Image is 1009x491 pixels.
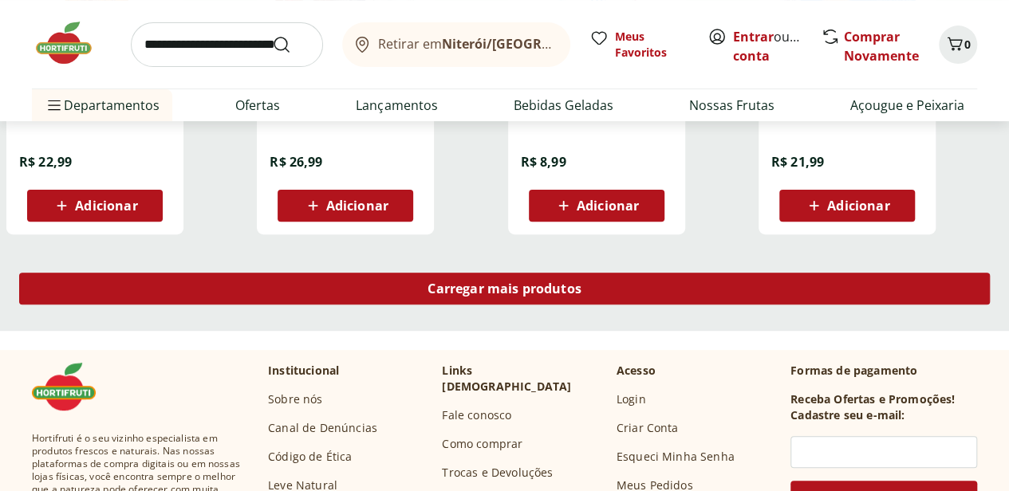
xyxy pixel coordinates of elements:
input: search [131,22,323,67]
span: Retirar em [378,37,554,51]
a: Login [617,391,646,407]
p: Links [DEMOGRAPHIC_DATA] [442,363,603,395]
img: Hortifruti [32,19,112,67]
a: Bebidas Geladas [514,96,613,115]
span: Meus Favoritos [615,29,688,61]
span: Adicionar [75,199,137,212]
img: Hortifruti [32,363,112,410]
span: Adicionar [326,199,388,212]
span: Departamentos [45,86,160,124]
a: Esqueci Minha Senha [617,449,735,465]
a: Canal de Denúncias [268,420,377,436]
button: Retirar emNiterói/[GEOGRAPHIC_DATA] [342,22,570,67]
a: Fale conosco [442,407,511,423]
a: Sobre nós [268,391,322,407]
button: Adicionar [27,190,163,222]
p: Formas de pagamento [790,363,977,379]
a: Carregar mais produtos [19,273,990,311]
a: Entrar [733,28,774,45]
a: Trocas e Devoluções [442,465,553,481]
span: R$ 21,99 [771,153,824,171]
a: Lançamentos [356,96,437,115]
span: R$ 8,99 [521,153,566,171]
span: ou [733,27,804,65]
button: Menu [45,86,64,124]
span: Adicionar [827,199,889,212]
button: Carrinho [939,26,977,64]
span: Adicionar [577,199,639,212]
a: Comprar Novamente [844,28,919,65]
button: Adicionar [779,190,915,222]
span: Carregar mais produtos [428,282,581,295]
a: Ofertas [235,96,280,115]
a: Criar Conta [617,420,679,436]
button: Submit Search [272,35,310,54]
h3: Cadastre seu e-mail: [790,407,905,423]
button: Adicionar [278,190,413,222]
h3: Receba Ofertas e Promoções! [790,391,955,407]
a: Criar conta [733,28,821,65]
span: 0 [964,37,971,52]
a: Nossas Frutas [689,96,774,115]
span: R$ 22,99 [19,153,72,171]
a: Código de Ética [268,449,352,465]
a: Como comprar [442,436,522,452]
span: R$ 26,99 [270,153,322,171]
a: Meus Favoritos [589,29,688,61]
button: Adicionar [529,190,664,222]
a: Açougue e Peixaria [850,96,964,115]
p: Acesso [617,363,656,379]
b: Niterói/[GEOGRAPHIC_DATA] [442,35,624,53]
p: Institucional [268,363,339,379]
